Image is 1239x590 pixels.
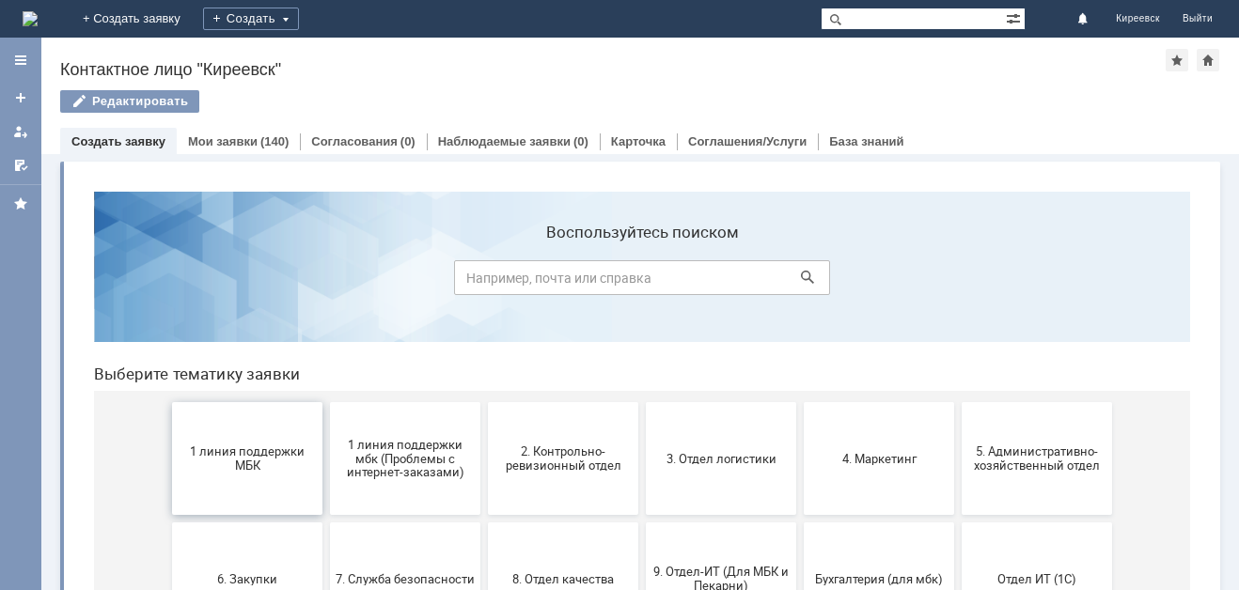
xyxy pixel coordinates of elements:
span: Расширенный поиск [1006,8,1025,26]
a: Мои согласования [6,150,36,180]
button: 1 линия поддержки мбк (Проблемы с интернет-заказами) [251,225,401,338]
div: (140) [260,134,289,148]
input: Например, почта или справка [375,84,751,118]
a: Мои заявки [188,134,258,148]
button: Отдел-ИТ (Офис) [251,466,401,579]
button: 8. Отдел качества [409,346,559,458]
a: Наблюдаемые заявки [438,134,571,148]
span: 4. Маркетинг [730,274,870,288]
span: 5. Административно-хозяйственный отдел [888,268,1027,296]
a: Соглашения/Услуги [688,134,807,148]
button: 5. Административно-хозяйственный отдел [883,225,1033,338]
span: Отдел ИТ (1С) [888,395,1027,409]
a: Перейти на домашнюю страницу [23,11,38,26]
span: Финансовый отдел [415,515,554,529]
span: Франчайзинг [572,515,712,529]
button: 2. Контрольно-ревизионный отдел [409,225,559,338]
div: Сделать домашней страницей [1197,49,1219,71]
span: Отдел-ИТ (Битрикс24 и CRM) [99,508,238,536]
span: Это соглашение не активно! [730,508,870,536]
a: База знаний [829,134,903,148]
header: Выберите тематику заявки [15,188,1111,207]
span: Киреевск [1116,13,1160,24]
button: Бухгалтерия (для мбк) [725,346,875,458]
button: 7. Служба безопасности [251,346,401,458]
span: 6. Закупки [99,395,238,409]
span: 1 линия поддержки мбк (Проблемы с интернет-заказами) [257,260,396,303]
button: Это соглашение не активно! [725,466,875,579]
a: Создать заявку [6,83,36,113]
div: Контактное лицо "Киреевск" [60,60,1166,79]
a: Карточка [611,134,666,148]
label: Воспользуйтесь поиском [375,46,751,65]
span: 9. Отдел-ИТ (Для МБК и Пекарни) [572,388,712,416]
a: Согласования [311,134,398,148]
button: 6. Закупки [93,346,243,458]
a: Создать заявку [71,134,165,148]
div: Создать [203,8,299,30]
span: 7. Служба безопасности [257,395,396,409]
button: [PERSON_NAME]. Услуги ИТ для МБК (оформляет L1) [883,466,1033,579]
a: Мои заявки [6,116,36,147]
span: 8. Отдел качества [415,395,554,409]
button: Финансовый отдел [409,466,559,579]
span: 2. Контрольно-ревизионный отдел [415,268,554,296]
button: 3. Отдел логистики [567,225,717,338]
button: Отдел-ИТ (Битрикс24 и CRM) [93,466,243,579]
img: logo [23,11,38,26]
button: Отдел ИТ (1С) [883,346,1033,458]
span: 3. Отдел логистики [572,274,712,288]
span: Бухгалтерия (для мбк) [730,395,870,409]
button: 9. Отдел-ИТ (Для МБК и Пекарни) [567,346,717,458]
span: 1 линия поддержки МБК [99,268,238,296]
button: Франчайзинг [567,466,717,579]
button: 4. Маркетинг [725,225,875,338]
span: [PERSON_NAME]. Услуги ИТ для МБК (оформляет L1) [888,501,1027,543]
div: (0) [573,134,588,148]
div: (0) [400,134,416,148]
span: Отдел-ИТ (Офис) [257,515,396,529]
div: Добавить в избранное [1166,49,1188,71]
button: 1 линия поддержки МБК [93,225,243,338]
